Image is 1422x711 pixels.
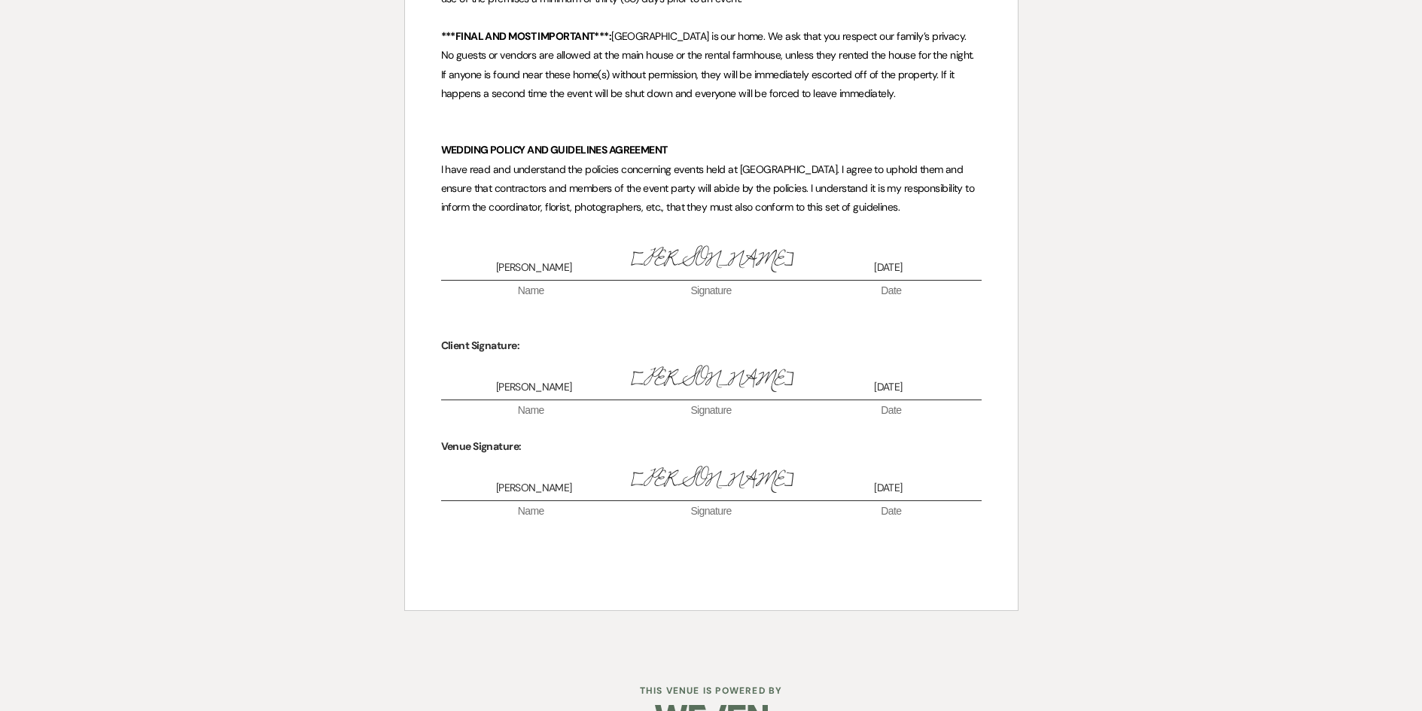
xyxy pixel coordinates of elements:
span: [PERSON_NAME] [446,380,623,395]
strong: Client Signature: [441,339,519,352]
span: [DATE] [799,481,976,496]
span: [GEOGRAPHIC_DATA] is our home. We ask that you respect our family’s privacy. No guests or vendors... [441,29,977,100]
span: Date [801,504,981,519]
span: Signature [621,284,801,299]
span: Name [441,284,621,299]
strong: WEDDING POLICY AND GUIDELINES AGREEMENT [441,143,668,156]
span: [PERSON_NAME] [446,260,623,275]
span: [PERSON_NAME] [623,463,799,496]
span: [PERSON_NAME] [446,481,623,496]
span: [PERSON_NAME] [623,363,799,395]
span: Date [801,403,981,418]
span: I have read and understand the policies concerning events held at [GEOGRAPHIC_DATA]. I agree to u... [441,163,977,214]
span: Name [441,403,621,418]
span: Signature [621,403,801,418]
strong: Venue Signature: [441,439,522,453]
span: Signature [621,504,801,519]
span: Name [441,504,621,519]
span: [PERSON_NAME] [623,243,799,275]
span: [DATE] [799,380,976,395]
span: Date [801,284,981,299]
strong: ***FINAL AND MOST IMPORTANT***: [441,29,612,43]
span: [DATE] [799,260,976,275]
